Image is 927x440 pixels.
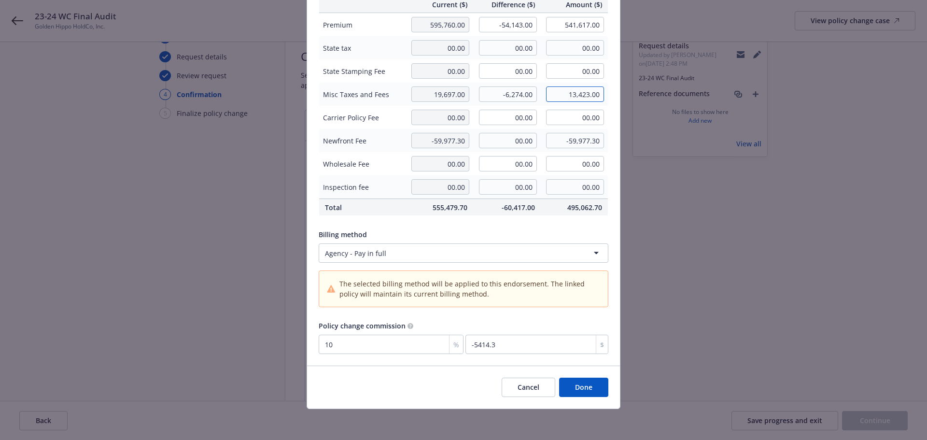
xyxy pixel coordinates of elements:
span: The selected billing method will be applied to this endorsement. The linked policy will maintain ... [339,279,600,299]
span: Inspection fee [323,182,402,192]
span: $ [600,340,604,350]
span: Newfront Fee [323,136,402,146]
span: Carrier Policy Fee [323,113,402,123]
span: State Stamping Fee [323,66,402,76]
button: Cancel [502,378,555,397]
span: % [453,340,459,350]
span: Policy change commission [319,321,406,330]
span: Misc Taxes and Fees [323,89,402,99]
span: Premium [323,20,402,30]
span: State tax [323,43,402,53]
button: Done [559,378,608,397]
span: 495,062.70 [547,202,603,213]
span: Total [325,202,400,213]
span: 555,479.70 [411,202,467,213]
span: -60,417.00 [479,202,535,213]
span: Billing method [319,230,367,239]
span: Wholesale Fee [323,159,402,169]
